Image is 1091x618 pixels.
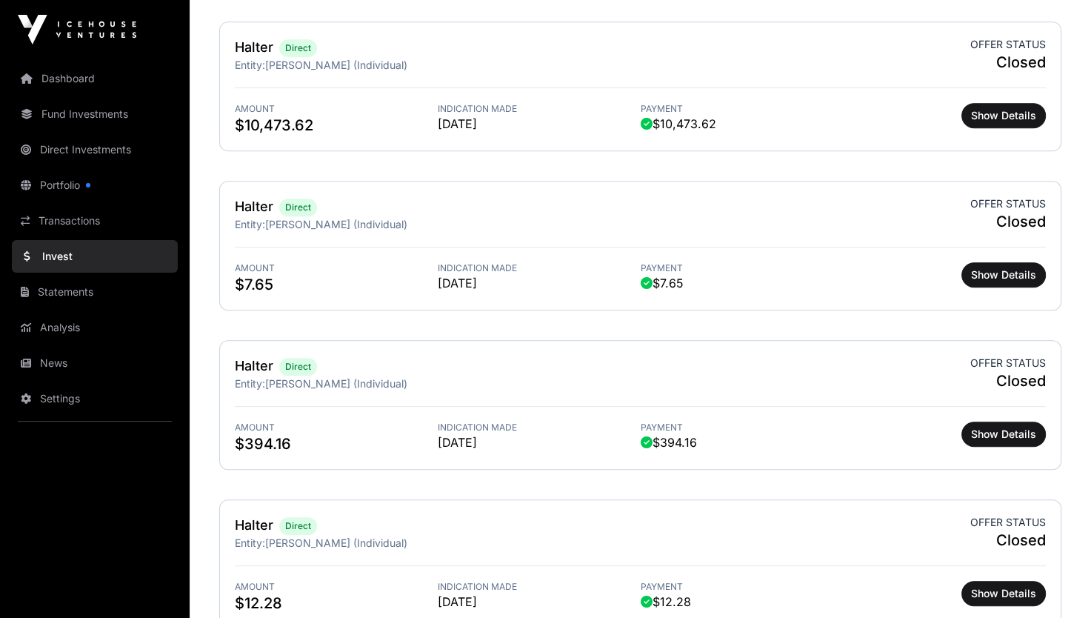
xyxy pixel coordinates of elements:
[12,98,178,130] a: Fund Investments
[235,581,438,593] span: Amount
[235,377,265,390] span: Entity:
[961,262,1046,288] button: Show Details
[641,581,844,593] span: Payment
[641,274,684,292] span: $7.65
[971,586,1036,601] span: Show Details
[235,218,265,230] span: Entity:
[235,196,273,217] h2: Halter
[438,103,641,115] span: Indication Made
[438,262,641,274] span: Indication Made
[961,103,1046,128] button: Show Details
[971,268,1036,282] span: Show Details
[18,15,136,44] img: Icehouse Ventures Logo
[641,422,844,433] span: Payment
[970,52,1046,73] span: Closed
[12,311,178,344] a: Analysis
[12,276,178,308] a: Statements
[285,520,311,532] span: Direct
[12,347,178,379] a: News
[235,536,265,549] span: Entity:
[235,274,438,295] span: $7.65
[641,115,716,133] span: $10,473.62
[235,37,273,58] h2: Halter
[641,103,844,115] span: Payment
[285,202,311,213] span: Direct
[970,211,1046,232] span: Closed
[438,433,641,451] span: [DATE]
[961,581,1046,606] button: Show Details
[235,422,438,433] span: Amount
[438,593,641,611] span: [DATE]
[265,59,407,71] span: [PERSON_NAME] (Individual)
[12,205,178,237] a: Transactions
[235,59,265,71] span: Entity:
[641,262,844,274] span: Payment
[265,536,407,549] span: [PERSON_NAME] (Individual)
[641,433,697,451] span: $394.16
[438,274,641,292] span: [DATE]
[265,377,407,390] span: [PERSON_NAME] (Individual)
[438,115,641,133] span: [DATE]
[970,37,1046,52] span: Offer status
[970,515,1046,530] span: Offer status
[641,593,691,611] span: $12.28
[970,530,1046,551] span: Closed
[235,103,438,115] span: Amount
[970,371,1046,391] span: Closed
[12,240,178,273] a: Invest
[235,356,273,376] h2: Halter
[235,593,438,614] span: $12.28
[265,218,407,230] span: [PERSON_NAME] (Individual)
[235,515,273,536] h2: Halter
[970,356,1046,371] span: Offer status
[12,169,178,202] a: Portfolio
[235,262,438,274] span: Amount
[438,422,641,433] span: Indication Made
[12,133,178,166] a: Direct Investments
[285,361,311,373] span: Direct
[12,382,178,415] a: Settings
[235,115,438,136] span: $10,473.62
[235,433,438,454] span: $394.16
[961,422,1046,447] button: Show Details
[285,42,311,54] span: Direct
[971,108,1036,123] span: Show Details
[971,427,1036,442] span: Show Details
[12,62,178,95] a: Dashboard
[438,581,641,593] span: Indication Made
[1017,547,1091,618] iframe: Chat Widget
[970,196,1046,211] span: Offer status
